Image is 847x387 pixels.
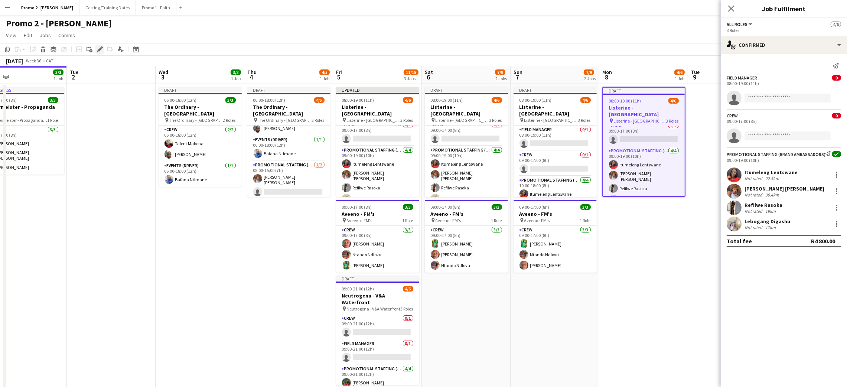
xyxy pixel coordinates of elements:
[431,97,463,103] span: 08:00-19:00 (11h)
[745,192,764,198] div: Not rated
[603,147,685,206] app-card-role: Promotional Staffing (Brand Ambassadors)4/409:00-19:00 (10h)Itumeleng Lentswane[PERSON_NAME] [PER...
[727,81,841,86] div: 08:00-19:00 (11h)
[70,69,78,75] span: Tue
[668,98,679,104] span: 4/6
[425,121,508,146] app-card-role: Crew0/109:00-17:00 (8h)
[320,76,329,81] div: 1 Job
[159,162,242,187] app-card-role: Events (Driver)1/106:00-18:00 (12h)Bafana Ntimane
[247,87,330,197] div: Draft06:00-18:00 (12h)4/5The Ordinary - [GEOGRAPHIC_DATA] The Ordinary - [GEOGRAPHIC_DATA]3 Roles...
[53,69,63,75] span: 3/3
[764,192,781,198] div: 30.4km
[603,104,685,118] h3: Listerine - [GEOGRAPHIC_DATA]
[727,27,841,33] div: 3 Roles
[425,200,508,273] app-job-card: 09:00-17:00 (8h)3/3Aveeno - FM's Aveeno - FM's1 RoleCrew3/309:00-17:00 (8h)[PERSON_NAME][PERSON_N...
[335,73,342,81] span: 5
[601,73,612,81] span: 8
[336,121,419,146] app-card-role: Crew26A0/109:00-17:00 (8h)
[336,276,419,282] div: Draft
[404,76,418,81] div: 3 Jobs
[727,75,757,81] div: Field Manager
[342,204,372,210] span: 09:00-17:00 (8h)
[159,126,242,162] app-card-role: Crew2/206:00-18:00 (12h)Talent Mabena[PERSON_NAME]
[55,30,78,40] a: Comms
[721,36,847,54] div: Confirmed
[727,118,841,124] div: 09:00-17:00 (8h)
[69,73,78,81] span: 2
[436,117,489,123] span: Listerine - [GEOGRAPHIC_DATA]
[584,69,594,75] span: 7/9
[431,204,461,210] span: 09:00-17:00 (8h)
[584,76,596,81] div: 2 Jobs
[745,202,782,208] div: Refilwe Rasoka
[811,237,835,245] div: R4 800.00
[342,286,374,292] span: 09:00-21:00 (12h)
[491,218,502,223] span: 1 Role
[336,104,419,117] h3: Listerine - [GEOGRAPHIC_DATA]
[831,22,841,27] span: 4/6
[347,117,401,123] span: Listerine - [GEOGRAPHIC_DATA]
[247,69,257,75] span: Thu
[512,73,522,81] span: 7
[336,69,342,75] span: Fri
[603,88,685,94] div: Draft
[727,22,747,27] span: All roles
[223,117,236,123] span: 2 Roles
[745,169,798,176] div: Itumeleng Lentswane
[336,146,419,206] app-card-role: Promotional Staffing (Brand Ambassadors)4/409:00-19:00 (10h)Itumeleng Lentswane[PERSON_NAME] [PER...
[314,97,325,103] span: 4/5
[336,87,419,197] div: Updated08:00-19:00 (11h)4/6Listerine - [GEOGRAPHIC_DATA] Listerine - [GEOGRAPHIC_DATA]3 RolesFiel...
[403,286,413,292] span: 4/6
[691,69,700,75] span: Tue
[514,126,597,151] app-card-role: Field Manager0/108:00-19:00 (11h)
[6,32,16,39] span: View
[495,69,505,75] span: 7/9
[514,87,597,197] app-job-card: Draft08:00-19:00 (11h)4/6Listerine - [GEOGRAPHIC_DATA] Listerine - [GEOGRAPHIC_DATA]3 RolesField ...
[425,69,433,75] span: Sat
[580,204,591,210] span: 3/3
[764,208,777,214] div: 19km
[159,104,242,117] h3: The Ordinary - [GEOGRAPHIC_DATA]
[247,136,330,161] app-card-role: Events (Driver)1/106:00-18:00 (12h)Bafana Ntimane
[58,32,75,39] span: Comms
[727,157,841,163] div: 09:00-19:00 (10h)
[336,200,419,273] app-job-card: 09:00-17:00 (8h)3/3Aveeno - FM's Aveeno - FM's1 RoleCrew3/309:00-17:00 (8h)[PERSON_NAME]Ntando Nd...
[159,87,242,187] app-job-card: Draft06:00-18:00 (12h)3/3The Ordinary - [GEOGRAPHIC_DATA] The Ordinary - [GEOGRAPHIC_DATA]2 Roles...
[609,98,641,104] span: 08:00-19:00 (11h)
[46,58,53,64] div: CAT
[231,76,241,81] div: 1 Job
[21,30,35,40] a: Edit
[246,73,257,81] span: 4
[745,208,764,214] div: Not rated
[336,87,419,93] div: Updated
[832,113,841,118] span: 0
[745,185,824,192] div: [PERSON_NAME] [PERSON_NAME]
[425,87,508,197] app-job-card: Draft08:00-19:00 (11h)4/6Listerine - [GEOGRAPHIC_DATA] Listerine - [GEOGRAPHIC_DATA]3 RolesField ...
[514,176,597,236] app-card-role: Promotional Staffing (Brand Ambassadors)4/410:00-18:00 (8h)Itumeleng Lentswane
[436,218,461,223] span: Aveeno - FM's
[48,117,58,123] span: 1 Role
[336,226,419,273] app-card-role: Crew3/309:00-17:00 (8h)[PERSON_NAME]Ntando Ndlovu[PERSON_NAME]
[492,204,502,210] span: 3/3
[727,152,825,157] div: Promotional Staffing (Brand Ambassadors)
[6,57,23,65] div: [DATE]
[425,146,508,206] app-card-role: Promotional Staffing (Brand Ambassadors)4/409:00-19:00 (10h)Itumeleng Lentswane[PERSON_NAME] [PER...
[578,117,591,123] span: 3 Roles
[159,69,168,75] span: Wed
[136,0,176,15] button: Promo 1 - Faith
[514,87,597,93] div: Draft
[727,113,738,118] div: Crew
[514,151,597,176] app-card-role: Crew0/109:00-17:00 (8h)
[336,276,419,386] app-job-card: Draft09:00-21:00 (12h)4/6Neutrogena - V&A Waterfront Neutrogena - V&A Waterfront3 RolesCrew0/109:...
[159,87,242,93] div: Draft
[425,87,508,93] div: Draft
[764,225,777,230] div: 17km
[674,69,685,75] span: 4/6
[404,69,418,75] span: 11/15
[247,104,330,117] h3: The Ordinary - [GEOGRAPHIC_DATA]
[745,218,790,225] div: Lebogang Digashu
[425,226,508,273] app-card-role: Crew3/309:00-17:00 (8h)[PERSON_NAME][PERSON_NAME]Ntando Ndlovu
[258,117,312,123] span: The Ordinary - [GEOGRAPHIC_DATA]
